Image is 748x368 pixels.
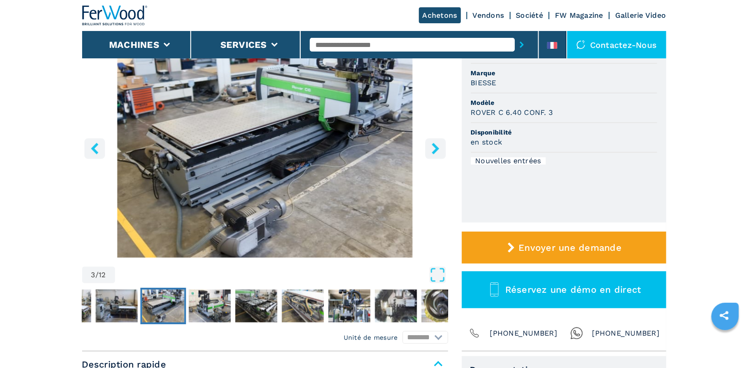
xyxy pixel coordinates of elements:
[471,98,657,107] span: Modèle
[49,290,91,322] img: 3c9073951516532d654371b55c5ff30d
[471,157,546,165] div: Nouvelles entrées
[471,78,497,88] h3: BIESSE
[95,271,99,279] span: /
[188,290,230,322] img: 59301c8a9893ad6b595e76ce157757b2
[570,327,583,340] img: Whatsapp
[47,288,413,324] nav: Thumbnail Navigation
[576,40,586,49] img: Contactez-nous
[82,5,148,26] img: Ferwood
[326,288,372,324] button: Go to Slide 7
[117,267,446,283] button: Open Fullscreen
[518,242,622,253] span: Envoyer une demande
[592,327,660,340] span: [PHONE_NUMBER]
[373,288,418,324] button: Go to Slide 8
[142,290,184,322] img: 8690deea664ad94c5e6ea87cc801b5ac
[505,284,641,295] span: Réservez une démo en direct
[82,36,448,258] div: Go to Slide 3
[140,288,186,324] button: Go to Slide 3
[471,107,553,118] h3: ROVER C 6.40 CONF. 3
[462,232,666,264] button: Envoyer une demande
[515,34,529,55] button: submit-button
[82,36,448,258] img: Centre D'Usinage À 5 Axes BIESSE ROVER C 6.40 CONF. 3
[95,290,137,322] img: 121dab01e94202a00efc5bef5811e025
[471,128,657,137] span: Disponibilité
[328,290,370,322] img: 04a15ee8541046f8d77afa9778bd4378
[425,138,446,159] button: right-button
[555,11,603,20] a: FW Magazine
[47,288,93,324] button: Go to Slide 1
[471,137,502,147] h3: en stock
[419,288,465,324] button: Go to Slide 9
[280,288,325,324] button: Go to Slide 6
[375,290,417,322] img: 38e90ef9c943dbd30fe5f4f6a34cd6fe
[421,290,463,322] img: d0d1015894810e683d9c2011e236133e
[187,288,232,324] button: Go to Slide 4
[567,31,666,58] div: Contactez-nous
[235,290,277,322] img: da0845342193a68bb31cf8ba158b78a8
[233,288,279,324] button: Go to Slide 5
[490,327,558,340] span: [PHONE_NUMBER]
[91,271,95,279] span: 3
[220,39,267,50] button: Services
[709,327,741,361] iframe: Chat
[473,11,504,20] a: Vendons
[468,327,481,340] img: Phone
[419,7,461,23] a: Achetons
[516,11,544,20] a: Société
[282,290,324,322] img: acc9fdce3f97cfac7115ff071b2aabb9
[471,68,657,78] span: Marque
[615,11,666,20] a: Gallerie Video
[109,39,159,50] button: Machines
[713,304,736,327] a: sharethis
[94,288,139,324] button: Go to Slide 2
[462,271,666,308] button: Réservez une démo en direct
[99,271,106,279] span: 12
[344,333,398,342] em: Unité de mesure
[84,138,105,159] button: left-button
